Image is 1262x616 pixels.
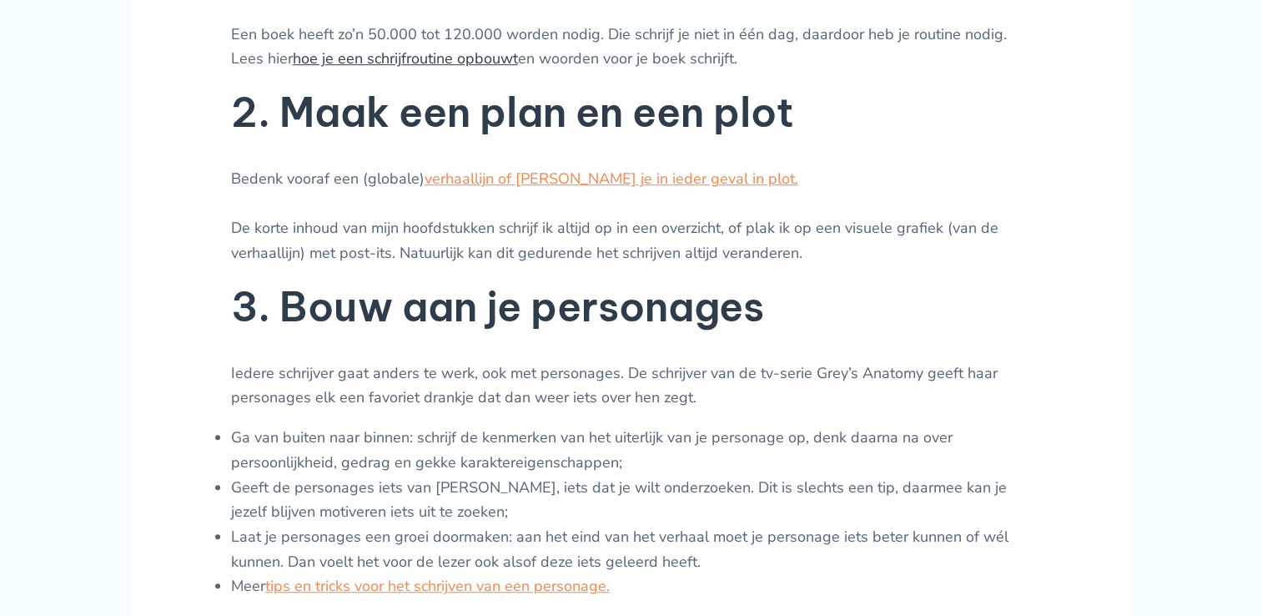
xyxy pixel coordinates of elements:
[231,525,1032,574] li: Laat je personages een groei doormaken: aan het eind van het verhaal moet je personage iets beter...
[265,576,610,596] a: tips en tricks voor het schrijven van een personage.
[293,48,518,68] a: hoe je een schrijfroutine opbouwt
[231,87,1032,139] h2: 2. Maak een plan en een plot
[231,281,1032,333] h2: 3. Bouw aan je personages
[231,574,1032,599] li: Meer
[231,361,1032,411] p: Iedere schrijver gaat anders te werk, ook met personages. De schrijver van de tv-serie Grey’s Ana...
[425,169,798,189] a: verhaallijn of [PERSON_NAME] je in ieder geval in plot.
[231,426,1032,475] li: Ga van buiten naar binnen: schrijf de kenmerken van het uiterlijk van je personage op, denk daarn...
[231,23,1032,72] p: Een boek heeft zo’n 50.000 tot 120.000 worden nodig. Die schrijf je niet in één dag, daardoor heb...
[231,167,1032,266] p: Bedenk vooraf een (globale) De korte inhoud van mijn hoofdstukken schrijf ik altijd op in een ove...
[231,476,1032,525] li: Geeft de personages iets van [PERSON_NAME], iets dat je wilt onderzoeken. Dit is slechts een tip,...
